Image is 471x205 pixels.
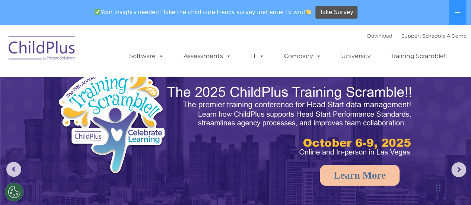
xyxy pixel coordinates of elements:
[401,33,421,39] a: Support
[5,183,23,201] button: Cookies Settings
[104,49,126,55] span: Last name
[95,9,100,15] img: ✅
[367,33,467,39] font: |
[436,177,440,199] div: Drag
[92,5,315,19] span: Your insights needed! Take the child care trends survey and enter to win!
[315,6,357,19] a: Take Survey
[244,49,272,64] a: IT
[423,33,467,39] a: Schedule A Demo
[306,9,311,15] img: 👏
[434,169,471,205] iframe: Chat Widget
[367,33,392,39] a: Download
[104,80,135,85] span: Phone number
[320,6,353,19] span: Take Survey
[334,49,378,64] a: University
[383,49,454,64] a: Training Scramble!!
[122,49,171,64] a: Software
[5,31,79,68] img: ChildPlus by Procare Solutions
[176,49,239,64] a: Assessments
[277,49,329,64] a: Company
[320,165,400,186] a: Learn More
